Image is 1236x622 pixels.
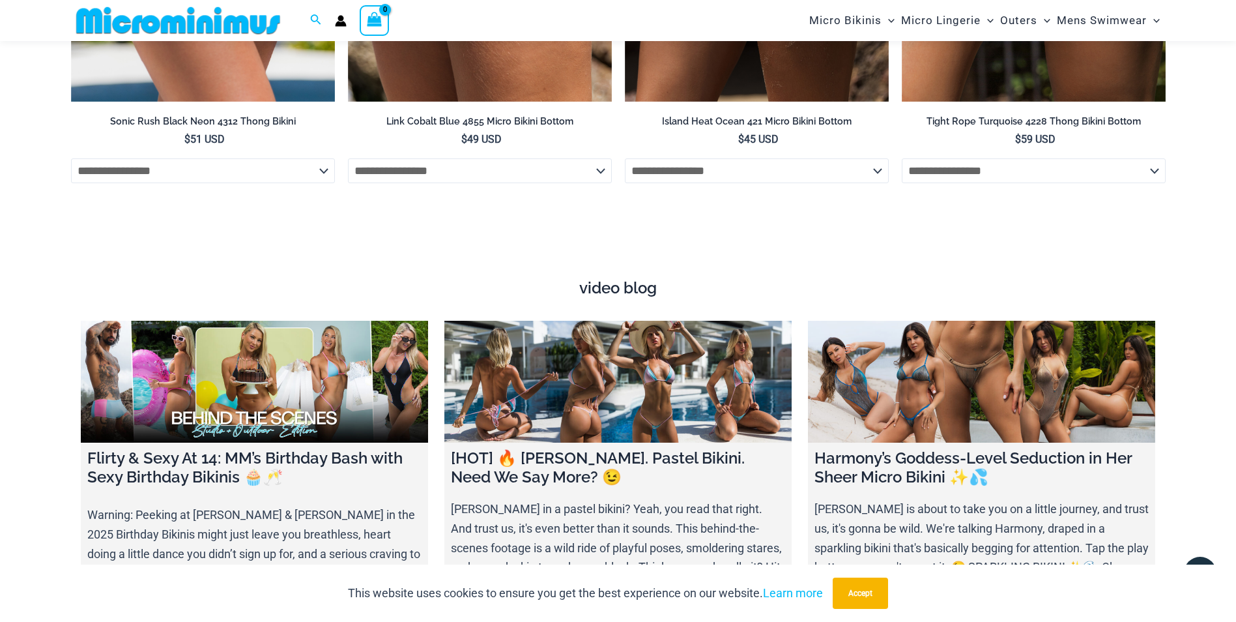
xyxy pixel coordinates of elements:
[348,584,823,603] p: This website uses cookies to ensure you get the best experience on our website.
[87,449,422,487] h4: Flirty & Sexy At 14: MM’s Birthday Bash with Sexy Birthday Bikinis 🧁🥂
[1000,4,1037,37] span: Outers
[71,115,335,128] h2: Sonic Rush Black Neon 4312 Thong Bikini
[833,578,888,609] button: Accept
[804,2,1166,39] nav: Site Navigation
[71,6,285,35] img: MM SHOP LOGO FLAT
[882,4,895,37] span: Menu Toggle
[1054,4,1163,37] a: Mens SwimwearMenu ToggleMenu Toggle
[1015,133,1056,145] bdi: 59 USD
[806,4,898,37] a: Micro BikinisMenu ToggleMenu Toggle
[738,133,779,145] bdi: 45 USD
[451,449,785,487] h4: [HOT] 🔥 [PERSON_NAME]. Pastel Bikini. Need We Say More? 😉
[184,133,190,145] span: $
[71,115,335,132] a: Sonic Rush Black Neon 4312 Thong Bikini
[981,4,994,37] span: Menu Toggle
[360,5,390,35] a: View Shopping Cart, empty
[902,115,1166,128] h2: Tight Rope Turquoise 4228 Thong Bikini Bottom
[901,4,981,37] span: Micro Lingerie
[814,449,1149,487] h4: Harmony’s Goddess-Level Seduction in Her Sheer Micro Bikini ✨💦
[902,115,1166,132] a: Tight Rope Turquoise 4228 Thong Bikini Bottom
[348,115,612,128] h2: Link Cobalt Blue 4855 Micro Bikini Bottom
[348,115,612,132] a: Link Cobalt Blue 4855 Micro Bikini Bottom
[335,15,347,27] a: Account icon link
[625,115,889,128] h2: Island Heat Ocean 421 Micro Bikini Bottom
[763,586,823,600] a: Learn more
[738,133,744,145] span: $
[1147,4,1160,37] span: Menu Toggle
[461,133,467,145] span: $
[1037,4,1050,37] span: Menu Toggle
[81,279,1156,298] h4: video blog
[184,133,225,145] bdi: 51 USD
[809,4,882,37] span: Micro Bikinis
[898,4,997,37] a: Micro LingerieMenu ToggleMenu Toggle
[1015,133,1021,145] span: $
[625,115,889,132] a: Island Heat Ocean 421 Micro Bikini Bottom
[310,12,322,29] a: Search icon link
[1057,4,1147,37] span: Mens Swimwear
[461,133,502,145] bdi: 49 USD
[997,4,1054,37] a: OutersMenu ToggleMenu Toggle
